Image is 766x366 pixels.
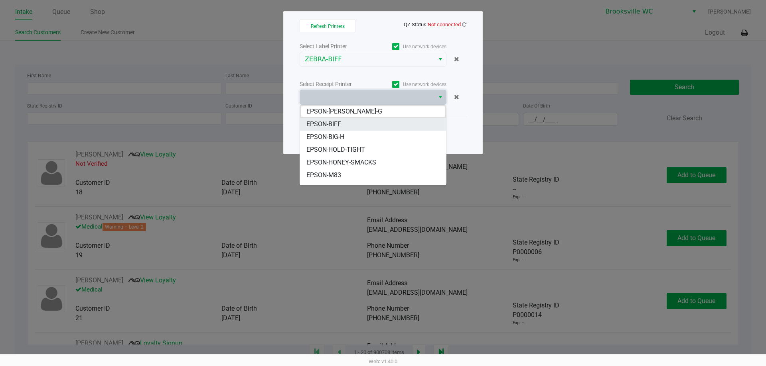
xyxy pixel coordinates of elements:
button: Refresh Printers [300,20,355,32]
span: EPSON-PEABODY [306,183,357,193]
span: Refresh Printers [311,23,345,29]
label: Use network devices [373,43,446,50]
span: EPSON-BIFF [306,119,341,129]
label: Use network devices [373,81,446,88]
span: QZ Status: [404,22,466,27]
div: Select Label Printer [300,42,373,51]
span: EPSON-HONEY-SMACKS [306,158,376,167]
span: EPSON-M83 [306,170,341,180]
span: EPSON-HOLD-TIGHT [306,145,365,155]
span: ZEBRA-BIFF [305,55,430,64]
span: EPSON-BIG-H [306,132,344,142]
button: Select [434,90,446,104]
span: Not connected [428,22,461,27]
span: EPSON-[PERSON_NAME]-G [306,107,382,116]
div: Select Receipt Printer [300,80,373,88]
button: Select [434,52,446,67]
span: Web: v1.40.0 [369,358,397,364]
